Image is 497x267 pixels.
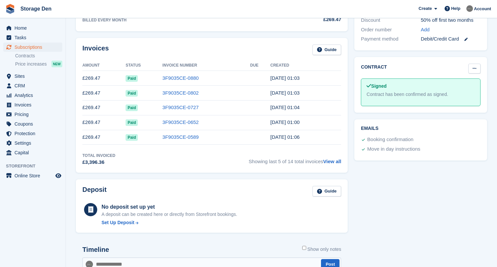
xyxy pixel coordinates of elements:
[82,246,109,253] h2: Timeline
[126,134,138,141] span: Paid
[323,159,341,164] a: View all
[270,90,300,96] time: 2025-07-03 00:03:30 UTC
[15,43,54,52] span: Subscriptions
[51,61,62,67] div: NEW
[15,100,54,109] span: Invoices
[102,203,237,211] div: No deposit set up yet
[162,119,199,125] a: 3F9035CE-0652
[361,16,421,24] div: Discount
[15,171,54,180] span: Online Store
[15,129,54,138] span: Protection
[312,186,341,197] a: Guide
[82,17,293,23] div: BILLED EVERY MONTH
[82,86,126,101] td: £269.47
[102,211,237,218] p: A deposit can be created here or directly from Storefront bookings.
[15,61,47,67] span: Price increases
[250,60,270,71] th: Due
[302,246,341,253] label: Show only notes
[367,136,413,144] div: Booking confirmation
[3,100,62,109] a: menu
[3,81,62,90] a: menu
[126,75,138,82] span: Paid
[162,75,199,81] a: 3F9035CE-0880
[3,148,62,157] a: menu
[126,60,162,71] th: Status
[102,219,237,226] a: Set Up Deposit
[162,104,199,110] a: 3F9035CE-0727
[474,6,491,12] span: Account
[15,72,54,81] span: Sites
[15,53,62,59] a: Contracts
[3,23,62,33] a: menu
[15,91,54,100] span: Analytics
[367,145,420,153] div: Move in day instructions
[15,23,54,33] span: Home
[6,163,66,169] span: Storefront
[15,119,54,129] span: Coupons
[466,5,473,12] img: Brian Barbour
[3,129,62,138] a: menu
[3,72,62,81] a: menu
[270,119,300,125] time: 2025-05-03 00:00:24 UTC
[15,81,54,90] span: CRM
[302,246,306,250] input: Show only notes
[126,104,138,111] span: Paid
[102,219,134,226] div: Set Up Deposit
[451,5,460,12] span: Help
[270,134,300,140] time: 2025-04-03 00:06:40 UTC
[3,91,62,100] a: menu
[162,60,250,71] th: Invoice Number
[249,153,341,166] span: Showing last 5 of 14 total invoices
[54,172,62,180] a: Preview store
[361,26,421,34] div: Order number
[270,60,341,71] th: Created
[15,33,54,42] span: Tasks
[421,26,430,34] a: Add
[18,3,54,14] a: Storage Den
[15,60,62,68] a: Price increases NEW
[270,104,300,110] time: 2025-06-03 00:04:52 UTC
[162,134,199,140] a: 3F9035CE-0589
[82,100,126,115] td: £269.47
[5,4,15,14] img: stora-icon-8386f47178a22dfd0bd8f6a31ec36ba5ce8667c1dd55bd0f319d3a0aa187defe.svg
[421,16,481,24] div: 50% off first two months
[3,33,62,42] a: menu
[361,64,387,71] h2: Contract
[82,130,126,145] td: £269.47
[15,110,54,119] span: Pricing
[366,91,475,98] div: Contract has been confirmed as signed.
[82,60,126,71] th: Amount
[361,35,421,43] div: Payment method
[366,83,475,90] div: Signed
[421,35,481,43] div: Debit/Credit Card
[3,43,62,52] a: menu
[3,119,62,129] a: menu
[82,159,115,166] div: £3,396.36
[82,115,126,130] td: £269.47
[361,126,481,131] h2: Emails
[82,153,115,159] div: Total Invoiced
[270,75,300,81] time: 2025-08-03 00:03:04 UTC
[293,16,341,23] div: £269.47
[15,148,54,157] span: Capital
[126,119,138,126] span: Paid
[3,171,62,180] a: menu
[419,5,432,12] span: Create
[82,186,106,197] h2: Deposit
[3,138,62,148] a: menu
[3,110,62,119] a: menu
[312,44,341,55] a: Guide
[126,90,138,97] span: Paid
[162,90,199,96] a: 3F9035CE-0802
[82,71,126,86] td: £269.47
[15,138,54,148] span: Settings
[82,44,109,55] h2: Invoices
